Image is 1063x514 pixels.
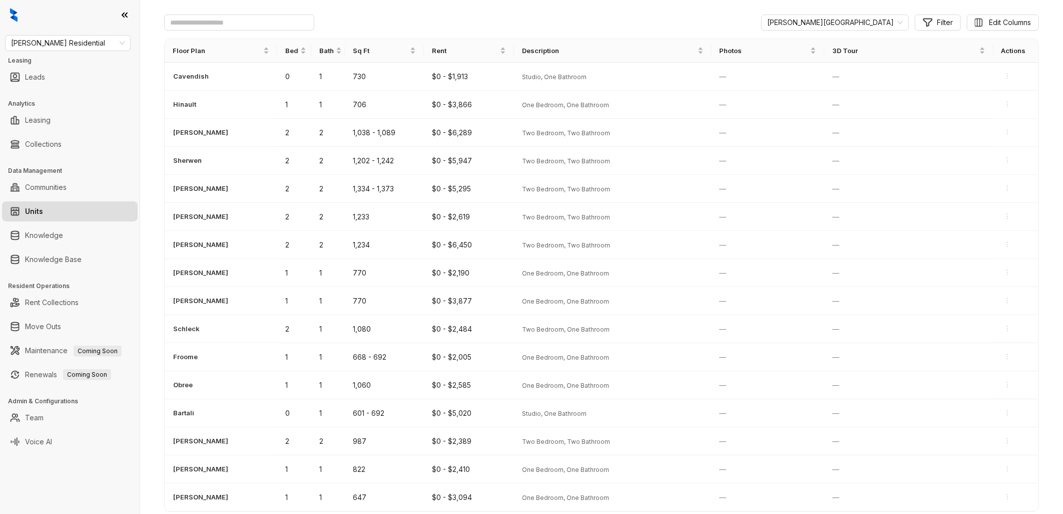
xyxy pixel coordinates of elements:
[173,46,261,56] span: Floor Plan
[345,147,424,175] td: 1,202 - 1,242
[522,213,610,221] span: Two Bedroom, Two Bathroom
[173,99,196,109] span: Hinault
[424,63,514,91] td: $0 - $1,913
[311,63,345,91] td: 1
[937,17,953,28] span: Filter
[8,56,140,65] h3: Leasing
[173,464,228,474] span: [PERSON_NAME]
[173,408,194,418] span: Bartali
[277,427,311,455] td: 2
[522,129,610,137] span: Two Bedroom, Two Bathroom
[173,239,228,249] span: [PERSON_NAME]
[8,166,140,175] h3: Data Management
[345,203,424,231] td: 1,233
[522,410,587,417] span: Studio, One Bathroom
[173,71,209,82] button: Cavendish
[720,269,727,277] span: —
[993,39,1038,63] th: Actions
[277,203,311,231] td: 2
[2,249,138,270] li: Knowledge Base
[522,101,609,109] span: One Bedroom, One Bathroom
[277,371,311,399] td: 1
[832,353,839,361] span: —
[277,231,311,259] td: 2
[345,39,424,63] th: Sq Ft
[311,175,345,203] td: 2
[173,183,228,193] span: [PERSON_NAME]
[2,341,138,361] li: Maintenance
[345,427,424,455] td: 987
[173,295,229,306] button: [PERSON_NAME]
[424,203,514,231] td: $0 - $2,619
[522,157,610,165] span: Two Bedroom, Two Bathroom
[277,39,311,63] th: Bed
[345,371,424,399] td: 1,060
[311,147,345,175] td: 2
[345,455,424,483] td: 822
[2,432,138,452] li: Voice AI
[173,380,193,390] span: Obree
[2,201,138,221] li: Units
[2,365,138,385] li: Renewals
[277,147,311,175] td: 2
[173,239,229,250] button: [PERSON_NAME]
[424,119,514,147] td: $0 - $6,289
[522,46,695,56] span: Description
[74,346,122,357] span: Coming Soon
[173,155,202,165] span: Sherwen
[522,241,610,249] span: Two Bedroom, Two Bathroom
[277,259,311,287] td: 1
[761,15,909,31] div: Change Community
[173,324,200,334] span: Schleck
[345,119,424,147] td: 1,038 - 1,089
[277,63,311,91] td: 0
[345,399,424,427] td: 601 - 692
[311,231,345,259] td: 2
[915,15,961,31] button: Filter
[720,128,727,137] span: —
[277,343,311,371] td: 1
[522,382,609,389] span: One Bedroom, One Bathroom
[8,282,140,291] h3: Resident Operations
[345,287,424,315] td: 770
[2,225,138,245] li: Knowledge
[25,432,52,452] a: Voice AI
[173,268,228,278] span: [PERSON_NAME]
[522,326,610,333] span: Two Bedroom, One Bathroom
[311,427,345,455] td: 2
[173,71,209,81] span: Cavendish
[173,407,195,418] button: Bartali
[277,483,311,511] td: 1
[522,73,587,81] span: Studio, One Bathroom
[424,399,514,427] td: $0 - $5,020
[424,259,514,287] td: $0 - $2,190
[424,427,514,455] td: $0 - $2,389
[25,293,79,313] a: Rent Collections
[173,352,198,362] span: Froome
[832,212,839,221] span: —
[353,46,408,56] span: Sq Ft
[720,437,727,445] span: —
[173,296,228,306] span: [PERSON_NAME]
[424,175,514,203] td: $0 - $5,295
[173,183,229,194] button: [PERSON_NAME]
[824,39,993,63] th: 3D Tour
[720,493,727,501] span: —
[173,379,193,390] button: Obree
[277,455,311,483] td: 1
[345,91,424,119] td: 706
[522,185,610,193] span: Two Bedroom, Two Bathroom
[522,494,609,501] span: One Bedroom, One Bathroom
[424,483,514,511] td: $0 - $3,094
[311,315,345,343] td: 1
[173,435,229,446] button: [PERSON_NAME]
[173,211,228,221] span: [PERSON_NAME]
[424,231,514,259] td: $0 - $6,450
[173,127,229,138] button: [PERSON_NAME]
[345,175,424,203] td: 1,334 - 1,373
[173,155,202,166] button: Sherwen
[720,184,727,193] span: —
[514,39,711,63] th: Description
[2,177,138,197] li: Communities
[25,177,67,197] a: Communities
